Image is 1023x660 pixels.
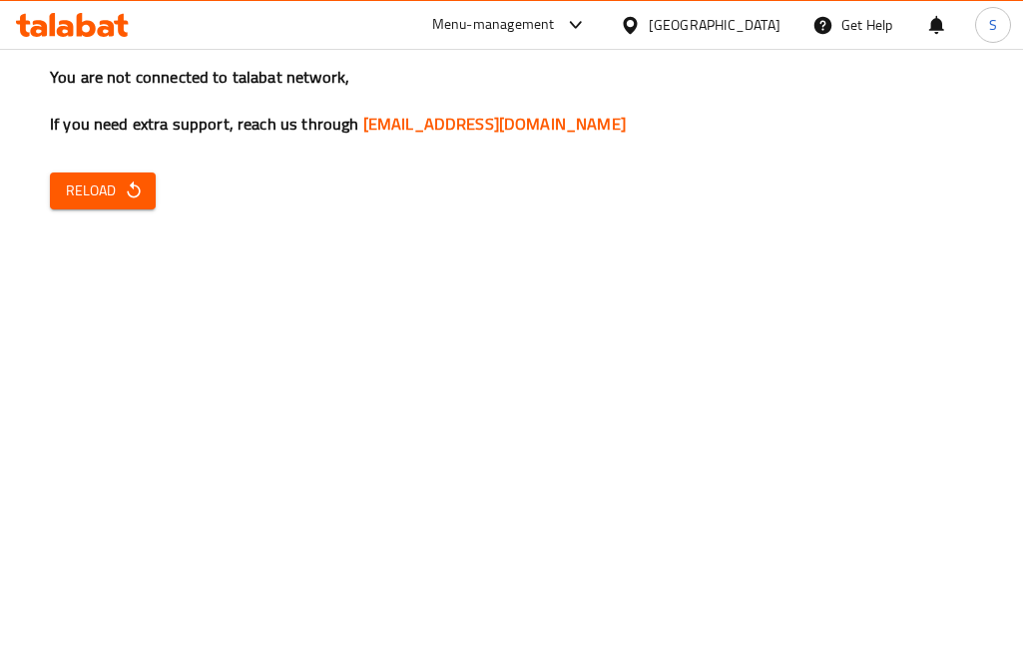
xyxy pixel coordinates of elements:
[50,172,156,209] button: Reload
[432,13,555,37] div: Menu-management
[50,66,973,136] h3: You are not connected to talabat network, If you need extra support, reach us through
[66,178,140,203] span: Reload
[989,14,997,36] span: S
[649,14,780,36] div: [GEOGRAPHIC_DATA]
[363,109,626,139] a: [EMAIL_ADDRESS][DOMAIN_NAME]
